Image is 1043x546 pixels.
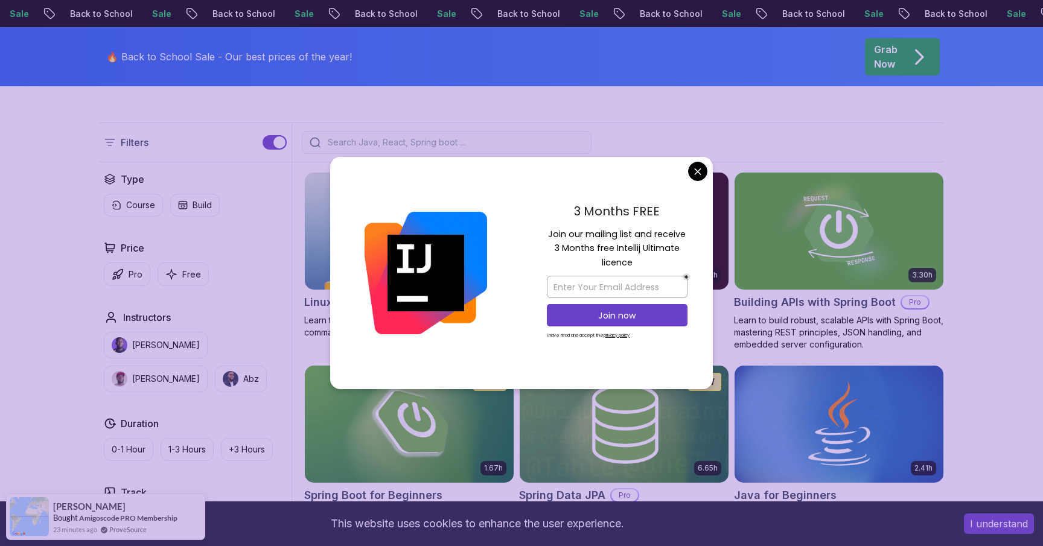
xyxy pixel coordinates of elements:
p: 🔥 Back to School Sale - Our best prices of the year! [106,49,352,64]
p: 0-1 Hour [112,443,145,456]
h2: Instructors [123,310,171,325]
p: Back to School [866,8,948,20]
p: Course [126,199,155,211]
p: Sale [235,8,274,20]
p: Learn the fundamentals of Linux and how to use the command line [304,314,514,338]
p: Filters [121,135,148,150]
span: [PERSON_NAME] [53,501,126,512]
a: Spring Data JPA card6.65hNEWSpring Data JPAProMaster database management, advanced querying, and ... [519,365,729,532]
p: Back to School [723,8,805,20]
img: Linux Fundamentals card [305,173,514,290]
h2: Price [121,241,144,255]
h2: Linux Fundamentals [304,294,411,311]
img: Spring Data JPA card [520,366,729,483]
p: Pro [611,489,638,501]
p: Sale [93,8,132,20]
p: Abz [243,373,259,385]
h2: Track [121,485,147,500]
button: +3 Hours [221,438,273,461]
p: Back to School [438,8,520,20]
p: Grab Now [874,42,898,71]
p: Sale [663,8,701,20]
h2: Building APIs with Spring Boot [734,294,896,311]
h2: Spring Data JPA [519,487,605,504]
button: Free [158,262,209,286]
img: instructor img [112,337,127,353]
p: 6.65h [698,463,718,473]
p: Back to School [11,8,93,20]
p: [PERSON_NAME] [132,373,200,385]
h2: Type [121,172,144,186]
p: Pro [902,296,928,308]
span: 23 minutes ago [53,524,97,535]
button: 0-1 Hour [104,438,153,461]
p: Pro [129,268,142,281]
img: Java for Beginners card [735,366,943,483]
button: instructor img[PERSON_NAME] [104,366,208,392]
a: Spring Boot for Beginners card1.67hNEWSpring Boot for BeginnersBuild a CRUD API with Spring Boot ... [304,365,514,532]
h2: Duration [121,416,159,431]
h2: Spring Boot for Beginners [304,487,442,504]
h2: Java for Beginners [734,487,837,504]
p: Back to School [581,8,663,20]
p: 3.30h [912,270,933,280]
p: Sale [948,8,986,20]
p: Back to School [296,8,378,20]
p: +3 Hours [229,443,265,456]
p: 1-3 Hours [168,443,206,456]
p: Sale [805,8,844,20]
button: 1-3 Hours [161,438,214,461]
a: Linux Fundamentals card6.00hLinux FundamentalsProLearn the fundamentals of Linux and how to use t... [304,172,514,338]
button: Accept cookies [964,513,1034,534]
p: Sale [520,8,559,20]
button: instructor img[PERSON_NAME] [104,332,208,358]
img: Spring Boot for Beginners card [305,366,514,483]
p: Back to School [153,8,235,20]
span: Bought [53,513,78,522]
img: instructor img [112,371,127,387]
a: Building APIs with Spring Boot card3.30hBuilding APIs with Spring BootProLearn to build robust, s... [734,172,944,351]
p: 2.41h [914,463,933,473]
a: ProveSource [109,524,147,535]
p: Learn to build robust, scalable APIs with Spring Boot, mastering REST principles, JSON handling, ... [734,314,944,351]
button: Course [104,194,163,217]
button: instructor imgAbz [215,366,267,392]
img: instructor img [223,371,238,387]
button: Build [170,194,220,217]
p: Build [193,199,212,211]
input: Search Java, React, Spring boot ... [325,136,584,148]
img: Building APIs with Spring Boot card [735,173,943,290]
button: Pro [104,262,150,286]
p: Sale [378,8,416,20]
p: 1.67h [484,463,503,473]
a: Java for Beginners card2.41hJava for BeginnersBeginner-friendly Java course for essential program... [734,365,944,532]
div: This website uses cookies to enhance the user experience. [9,510,946,537]
p: [PERSON_NAME] [132,339,200,351]
a: Amigoscode PRO Membership [79,513,177,522]
p: Free [182,268,201,281]
img: provesource social proof notification image [10,497,49,536]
